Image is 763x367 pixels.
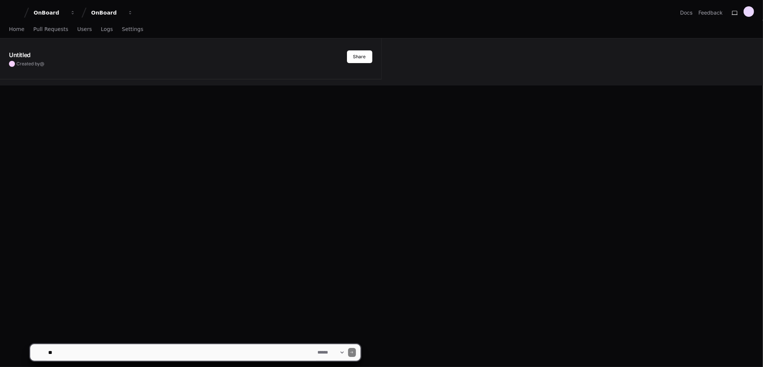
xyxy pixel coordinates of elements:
span: Home [9,27,24,31]
span: Pull Requests [33,27,68,31]
span: Created by [16,61,44,67]
div: OnBoard [34,9,66,16]
button: OnBoard [31,6,78,19]
h1: Untitled [9,50,31,59]
span: Settings [122,27,143,31]
button: Feedback [698,9,723,16]
a: Home [9,21,24,38]
button: OnBoard [88,6,136,19]
a: Logs [101,21,113,38]
span: Users [77,27,92,31]
div: OnBoard [91,9,123,16]
a: Docs [680,9,692,16]
a: Users [77,21,92,38]
a: Settings [122,21,143,38]
button: Share [347,50,372,63]
a: Pull Requests [33,21,68,38]
span: Logs [101,27,113,31]
span: @ [40,61,44,66]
